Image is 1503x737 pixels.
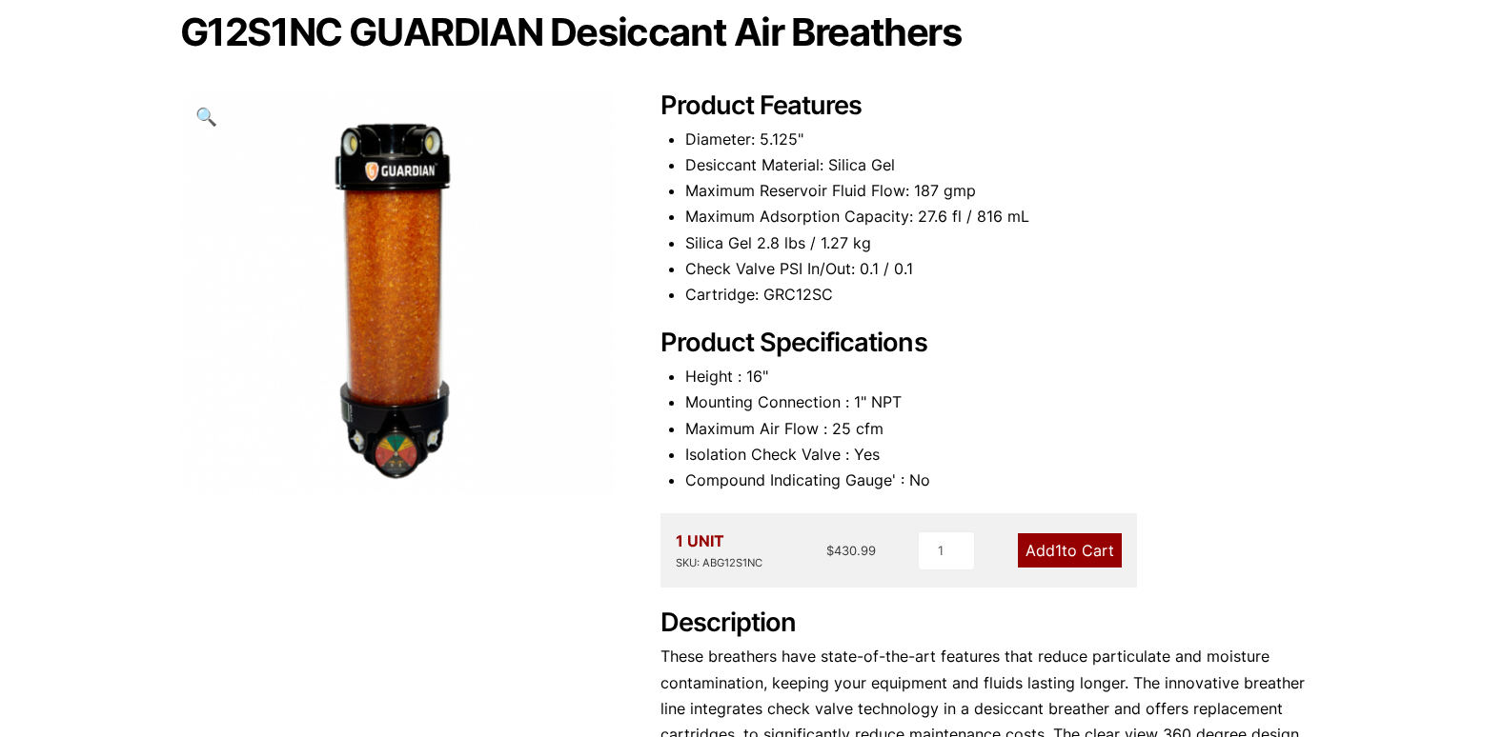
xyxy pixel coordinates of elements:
[685,364,1324,389] li: Height : 16"
[685,230,1324,256] li: Silica Gel 2.8 lbs / 1.27 kg
[685,178,1324,204] li: Maximum Reservoir Fluid Flow: 187 gmp
[180,12,1324,52] h1: G12S1NC GUARDIAN Desiccant Air Breathers
[180,90,233,143] a: View full-screen image gallery
[660,90,1324,122] h2: Product Features
[195,106,217,127] span: 🔍
[685,468,1324,493] li: Compound Indicating Gauge' : No
[685,204,1324,229] li: Maximum Adsorption Capacity: 27.6 fl / 816 mL
[685,256,1324,282] li: Check Valve PSI In/Out: 0.1 / 0.1
[685,152,1324,178] li: Desiccant Material: Silica Gel
[676,554,762,572] div: SKU: ABG12S1NC
[685,416,1324,442] li: Maximum Air Flow : 25 cfm
[1018,533,1122,568] a: Add1to Cart
[826,543,876,558] bdi: 430.99
[660,328,1324,359] h2: Product Specifications
[826,543,834,558] span: $
[685,442,1324,468] li: Isolation Check Valve : Yes
[660,608,1324,639] h2: Description
[685,389,1324,415] li: Mounting Connection : 1" NPT
[685,127,1324,152] li: Diameter: 5.125"
[676,528,762,572] div: 1 UNIT
[685,282,1324,308] li: Cartridge: GRC12SC
[1055,541,1062,560] span: 1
